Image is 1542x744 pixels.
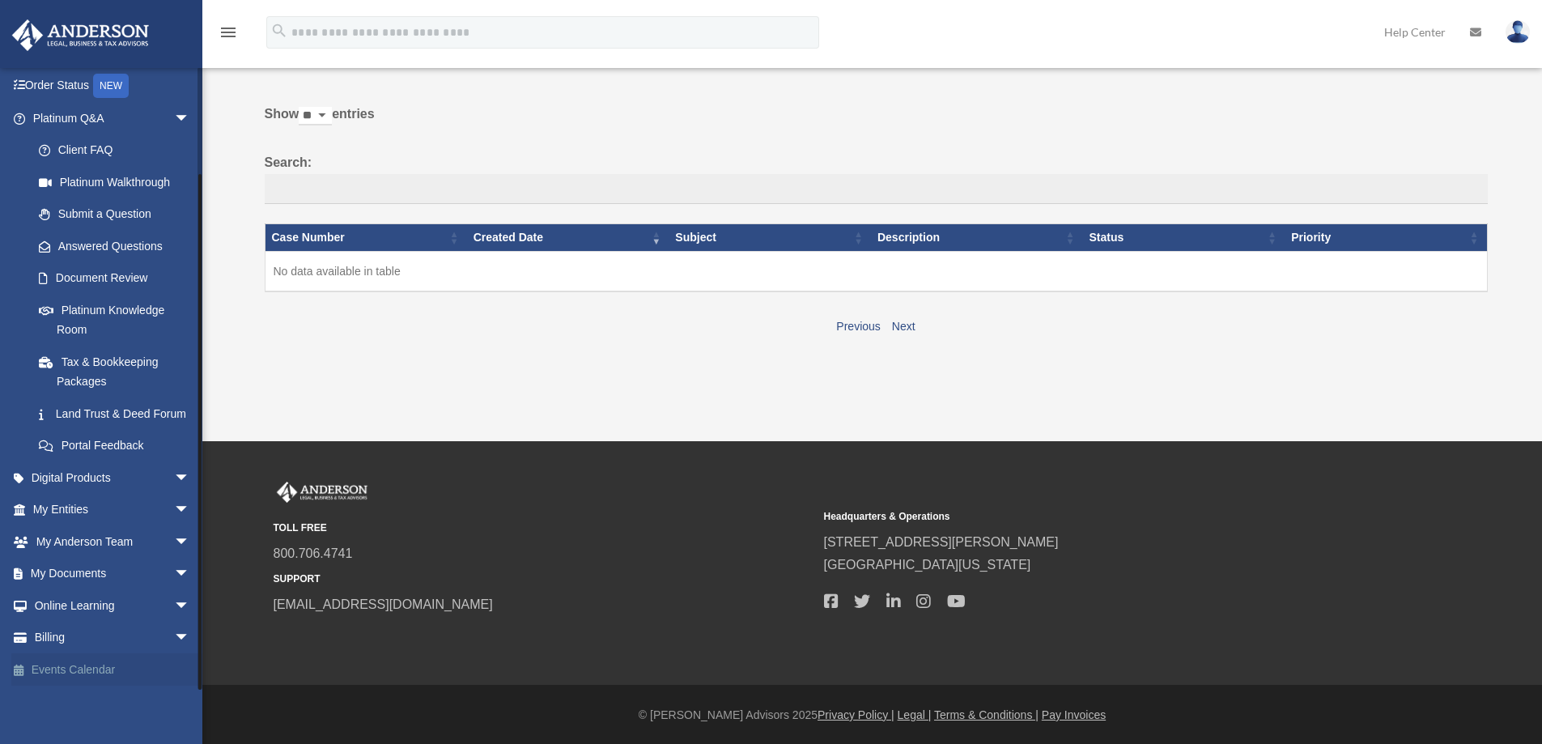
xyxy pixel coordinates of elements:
a: Client FAQ [23,134,206,167]
a: [EMAIL_ADDRESS][DOMAIN_NAME] [274,597,493,611]
img: User Pic [1506,20,1530,44]
a: [GEOGRAPHIC_DATA][US_STATE] [824,558,1031,572]
th: Created Date: activate to sort column ascending [467,224,669,252]
a: Portal Feedback [23,430,206,462]
a: Privacy Policy | [818,708,894,721]
th: Description: activate to sort column ascending [871,224,1083,252]
small: SUPPORT [274,571,813,588]
td: No data available in table [265,251,1487,291]
a: Events Calendar [11,653,215,686]
a: My Documentsarrow_drop_down [11,558,215,590]
span: arrow_drop_down [174,102,206,135]
a: Answered Questions [23,230,198,262]
img: Anderson Advisors Platinum Portal [274,482,371,503]
span: arrow_drop_down [174,558,206,591]
a: Order StatusNEW [11,70,215,103]
img: Anderson Advisors Platinum Portal [7,19,154,51]
a: My Entitiesarrow_drop_down [11,494,215,526]
th: Status: activate to sort column ascending [1083,224,1285,252]
span: arrow_drop_down [174,494,206,527]
a: Document Review [23,262,206,295]
span: arrow_drop_down [174,461,206,495]
a: Platinum Walkthrough [23,166,206,198]
div: © [PERSON_NAME] Advisors 2025 [202,705,1542,725]
label: Show entries [265,103,1488,142]
a: Land Trust & Deed Forum [23,398,206,430]
span: arrow_drop_down [174,589,206,623]
a: Platinum Knowledge Room [23,294,206,346]
a: menu [219,28,238,42]
a: Platinum Q&Aarrow_drop_down [11,102,206,134]
small: Headquarters & Operations [824,508,1363,525]
a: My Anderson Teamarrow_drop_down [11,525,215,558]
label: Search: [265,151,1488,205]
a: Legal | [898,708,932,721]
i: menu [219,23,238,42]
input: Search: [265,174,1488,205]
a: Submit a Question [23,198,206,231]
a: Pay Invoices [1042,708,1106,721]
a: Online Learningarrow_drop_down [11,589,215,622]
span: arrow_drop_down [174,622,206,655]
a: Next [892,320,915,333]
a: Terms & Conditions | [934,708,1039,721]
small: TOLL FREE [274,520,813,537]
a: Tax & Bookkeeping Packages [23,346,206,398]
th: Subject: activate to sort column ascending [669,224,871,252]
span: arrow_drop_down [174,525,206,559]
a: Digital Productsarrow_drop_down [11,461,215,494]
i: search [270,22,288,40]
a: Previous [836,320,880,333]
a: Billingarrow_drop_down [11,622,215,654]
a: [STREET_ADDRESS][PERSON_NAME] [824,535,1059,549]
select: Showentries [299,107,332,125]
th: Case Number: activate to sort column ascending [265,224,467,252]
div: NEW [93,74,129,98]
a: 800.706.4741 [274,546,353,560]
th: Priority: activate to sort column ascending [1285,224,1487,252]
